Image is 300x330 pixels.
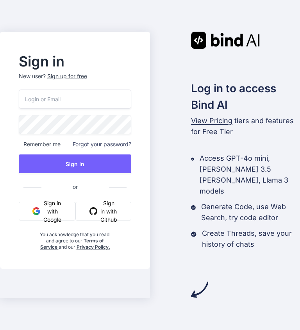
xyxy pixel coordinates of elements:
span: View Pricing [191,117,232,125]
a: Terms of Service [40,238,104,250]
button: Sign In [19,154,131,173]
img: Bind AI logo [191,32,260,49]
span: or [41,177,109,196]
img: arrow [191,281,208,298]
a: Privacy Policy. [77,244,110,250]
img: google [32,207,40,215]
div: You acknowledge that you read, and agree to our and our [37,227,112,250]
button: Sign in with Google [19,202,75,221]
span: Remember me [19,140,61,148]
h2: Sign in [19,55,131,68]
p: Generate Code, use Web Search, try code editor [201,201,300,223]
img: github [89,207,97,215]
p: New user? [19,72,131,90]
div: Sign up for free [47,72,87,80]
p: tiers and features for Free Tier [191,115,300,137]
input: Login or Email [19,90,131,109]
span: Forgot your password? [73,140,131,148]
p: Access GPT-4o mini, [PERSON_NAME] 3.5 [PERSON_NAME], Llama 3 models [200,153,300,197]
p: Create Threads, save your history of chats [202,228,300,250]
h2: Log in to access Bind AI [191,80,300,113]
button: Sign in with Github [75,202,131,221]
